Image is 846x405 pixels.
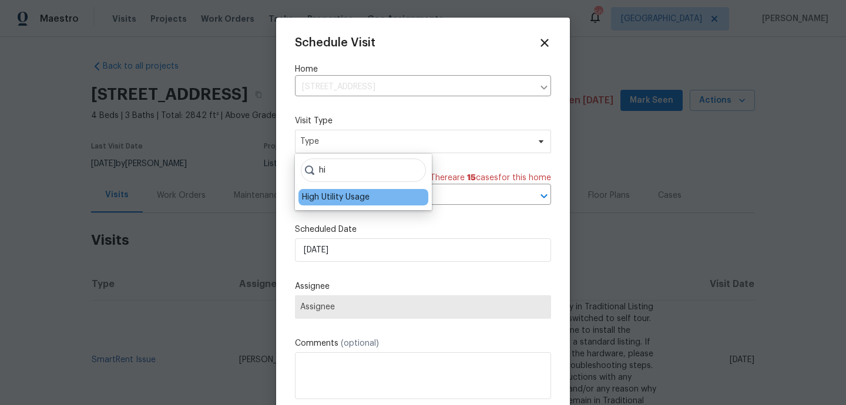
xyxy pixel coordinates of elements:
div: High Utility Usage [302,191,370,203]
label: Assignee [295,281,551,292]
span: Schedule Visit [295,37,375,49]
span: Assignee [300,302,546,312]
label: Visit Type [295,115,551,127]
span: Close [538,36,551,49]
span: There are case s for this home [430,172,551,184]
label: Scheduled Date [295,224,551,235]
label: Home [295,63,551,75]
label: Comments [295,338,551,349]
span: (optional) [341,339,379,347]
button: Open [536,188,552,204]
input: M/D/YYYY [295,238,551,262]
input: Enter in an address [295,78,533,96]
span: Type [300,136,529,147]
span: 15 [467,174,476,182]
